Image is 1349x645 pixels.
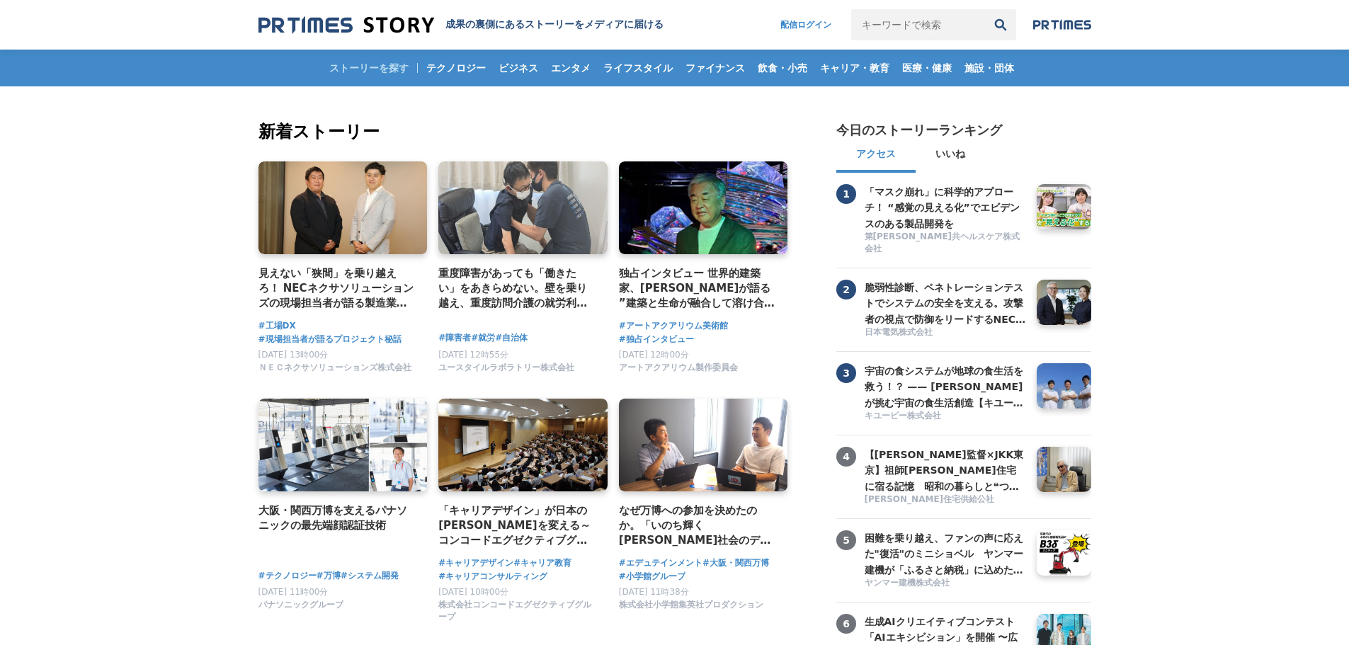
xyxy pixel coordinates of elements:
a: [PERSON_NAME]住宅供給公社 [865,493,1026,507]
span: #キャリアデザイン [438,556,513,570]
span: 医療・健康 [897,62,957,74]
span: [DATE] 10時00分 [438,587,508,597]
span: 株式会社小学館集英社プロダクション [619,599,763,611]
a: キャリア・教育 [814,50,895,86]
span: [DATE] 12時00分 [619,350,689,360]
span: ライフスタイル [598,62,678,74]
a: #エデュテインメント [619,556,702,570]
a: 【[PERSON_NAME]監督×JKK東京】祖師[PERSON_NAME]住宅に宿る記憶 昭和の暮らしと❝つながり❞が描く、これからの住まいのかたち [865,447,1026,492]
button: 検索 [985,9,1016,40]
a: 第[PERSON_NAME]共ヘルスケア株式会社 [865,231,1026,256]
span: ファイナンス [680,62,751,74]
a: 重度障害があっても「働きたい」をあきらめない。壁を乗り越え、重度訪問介護の就労利用を[PERSON_NAME][GEOGRAPHIC_DATA]で実現した経営者の挑戦。 [438,266,596,312]
a: #現場担当者が語るプロジェクト秘話 [258,333,402,346]
a: 成果の裏側にあるストーリーをメディアに届ける 成果の裏側にあるストーリーをメディアに届ける [258,16,664,35]
h1: 成果の裏側にあるストーリーをメディアに届ける [445,18,664,31]
a: ライフスタイル [598,50,678,86]
a: テクノロジー [421,50,491,86]
a: #就労 [471,331,495,345]
a: 飲食・小売 [752,50,813,86]
a: #工場DX [258,319,296,333]
h3: 【[PERSON_NAME]監督×JKK東京】祖師[PERSON_NAME]住宅に宿る記憶 昭和の暮らしと❝つながり❞が描く、これからの住まいのかたち [865,447,1026,494]
a: キユーピー株式会社 [865,410,1026,423]
a: ユースタイルラボラトリー株式会社 [438,366,574,376]
h3: 「マスク崩れ」に科学的アプローチ！ “感覚の見える化”でエビデンスのある製品開発を [865,184,1026,232]
a: 宇宙の食システムが地球の食生活を救う！？ —— [PERSON_NAME]が挑む宇宙の食生活創造【キユーピー ミライ研究員】 [865,363,1026,409]
a: 株式会社コンコードエグゼクティブグループ [438,615,596,625]
span: 施設・団体 [959,62,1020,74]
a: #自治体 [495,331,528,345]
a: #万博 [317,569,341,583]
a: #大阪・関西万博 [702,556,769,570]
a: 大阪・関西万博を支えるパナソニックの最先端顔認証技術 [258,503,416,534]
span: [PERSON_NAME]住宅供給公社 [865,493,995,506]
h2: 今日のストーリーランキング [836,122,1002,139]
a: 日本電気株式会社 [865,326,1026,340]
span: [DATE] 12時55分 [438,350,508,360]
input: キーワードで検索 [851,9,985,40]
span: 4 [836,447,856,467]
a: 独占インタビュー 世界的建築家、[PERSON_NAME]が語る ”建築と生命が融合して溶け合うような世界” アートアクアリウム美術館 GINZA コラボレーション作品「金魚の石庭」 [619,266,777,312]
a: 施設・団体 [959,50,1020,86]
h3: 困難を乗り越え、ファンの声に応えた"復活"のミニショベル ヤンマー建機が「ふるさと納税」に込めた、ものづくりへの誇りと地域への想い [865,530,1026,578]
a: #障害者 [438,331,471,345]
a: #アートアクアリウム美術館 [619,319,728,333]
span: 飲食・小売 [752,62,813,74]
span: テクノロジー [421,62,491,74]
button: アクセス [836,139,916,173]
span: 2 [836,280,856,299]
span: 第[PERSON_NAME]共ヘルスケア株式会社 [865,231,1026,255]
a: #キャリアコンサルティング [438,570,547,583]
a: #テクノロジー [258,569,317,583]
span: 株式会社コンコードエグゼクティブグループ [438,599,596,623]
a: ＮＥＣネクサソリューションズ株式会社 [258,366,411,376]
a: 見えない「狭間」を乗り越えろ！ NECネクサソリューションズの現場担当者が語る製造業のDX成功の秘訣 [258,266,416,312]
span: 3 [836,363,856,383]
a: 「マスク崩れ」に科学的アプローチ！ “感覚の見える化”でエビデンスのある製品開発を [865,184,1026,229]
a: #システム開発 [341,569,399,583]
a: 株式会社小学館集英社プロダクション [619,603,763,613]
span: エンタメ [545,62,596,74]
h4: なぜ万博への参加を決めたのか。「いのち輝く[PERSON_NAME]社会のデザイン」の実現に向けて、エデュテインメントの可能性を追求するプロジェクト。 [619,503,777,549]
span: ＮＥＣネクサソリューションズ株式会社 [258,362,411,374]
span: #キャリア教育 [513,556,571,570]
img: prtimes [1033,19,1091,30]
span: キユーピー株式会社 [865,410,941,422]
img: 成果の裏側にあるストーリーをメディアに届ける [258,16,434,35]
a: ファイナンス [680,50,751,86]
span: ヤンマー建機株式会社 [865,577,950,589]
a: 配信ログイン [766,9,846,40]
button: いいね [916,139,985,173]
a: 「キャリアデザイン」が日本の[PERSON_NAME]を変える～コンコードエグゼクティブグループの挑戦 [438,503,596,549]
span: [DATE] 13時00分 [258,350,329,360]
a: アートアクアリウム製作委員会 [619,366,738,376]
a: ビジネス [493,50,544,86]
span: ビジネス [493,62,544,74]
a: #小学館グループ [619,570,685,583]
a: パナソニックグループ [258,603,343,613]
h3: 宇宙の食システムが地球の食生活を救う！？ —— [PERSON_NAME]が挑む宇宙の食生活創造【キユーピー ミライ研究員】 [865,363,1026,411]
span: キャリア・教育 [814,62,895,74]
a: #独占インタビュー [619,333,694,346]
span: アートアクアリウム製作委員会 [619,362,738,374]
span: 日本電気株式会社 [865,326,933,338]
span: パナソニックグループ [258,599,343,611]
span: ユースタイルラボラトリー株式会社 [438,362,574,374]
h2: 新着ストーリー [258,119,791,144]
span: 6 [836,614,856,634]
a: 医療・健康 [897,50,957,86]
a: 困難を乗り越え、ファンの声に応えた"復活"のミニショベル ヤンマー建機が「ふるさと納税」に込めた、ものづくりへの誇りと地域への想い [865,530,1026,576]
